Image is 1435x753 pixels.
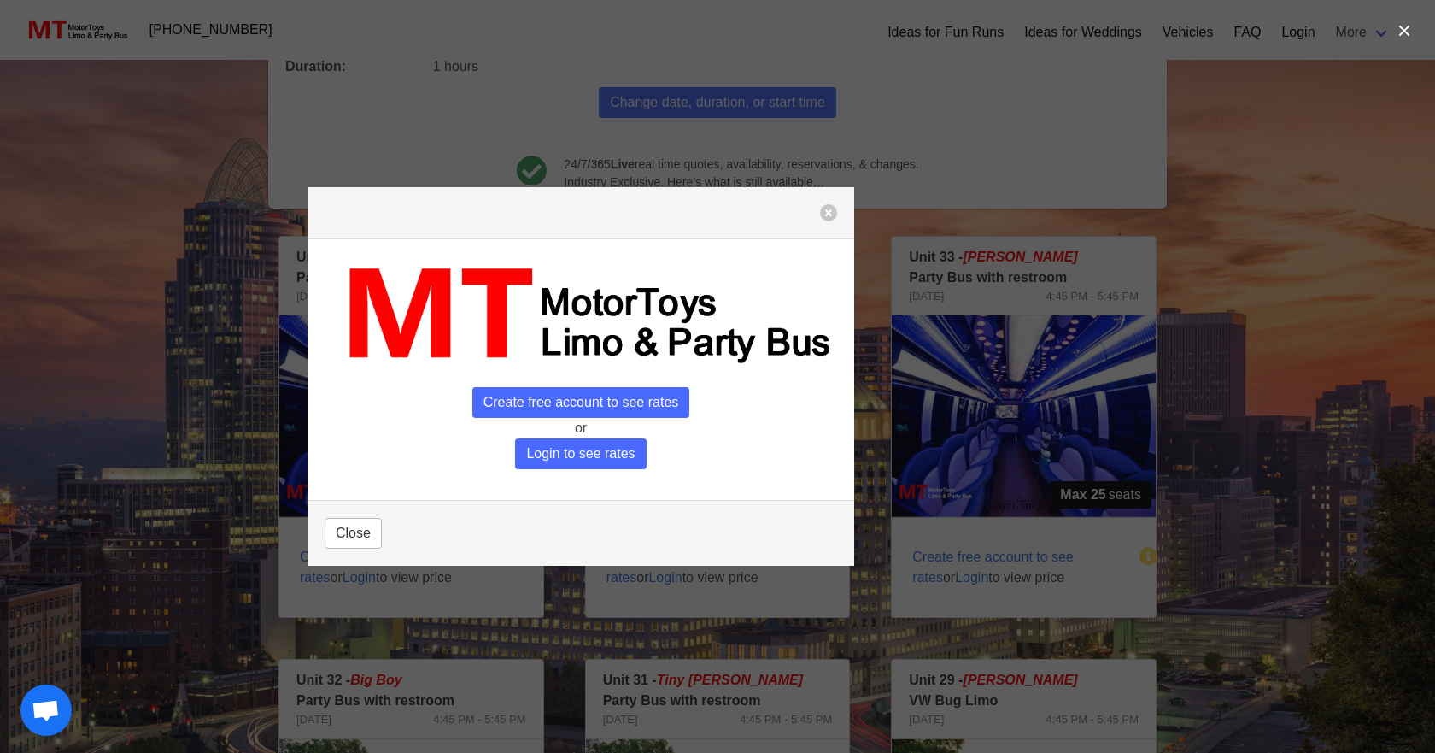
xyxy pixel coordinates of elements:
span: Create free account to see rates [472,387,690,418]
span: Login to see rates [515,438,646,469]
img: MT_logo_name.png [325,256,837,374]
p: or [325,418,837,438]
div: Open chat [20,685,72,736]
button: Close [325,518,382,549]
span: Close [336,523,371,544]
